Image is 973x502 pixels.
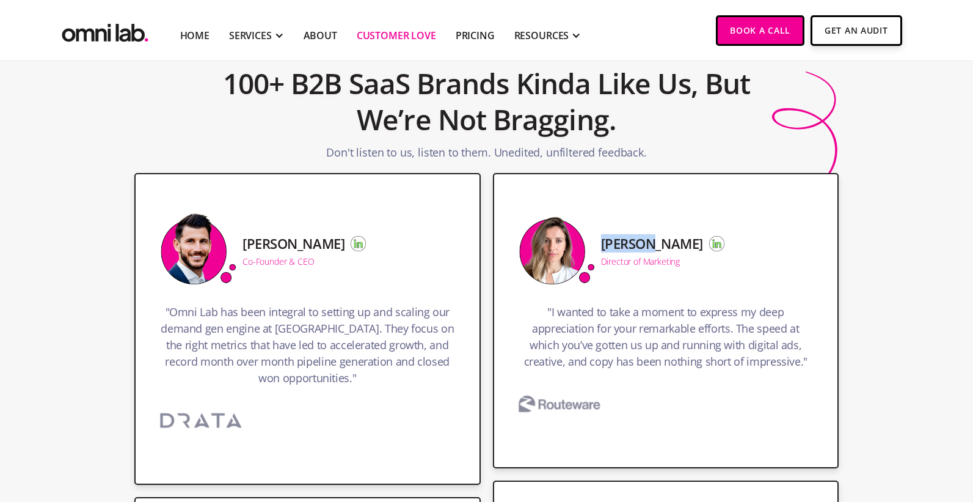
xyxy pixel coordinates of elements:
img: Omni Lab: B2B SaaS Demand Generation Agency [59,15,151,45]
h3: "Omni Lab has been integral to setting up and scaling our demand gen engine at [GEOGRAPHIC_DATA].... [160,304,455,393]
h5: [PERSON_NAME] [242,236,344,251]
iframe: Chat Widget [753,360,973,502]
a: Get An Audit [811,15,902,46]
a: Pricing [456,28,495,43]
a: About [304,28,337,43]
h5: [PERSON_NAME] [601,236,703,251]
a: home [59,15,151,45]
div: Director of Marketing [601,257,680,266]
div: RESOURCES [514,28,569,43]
a: Home [180,28,210,43]
a: Book a Call [716,15,804,46]
div: SERVICES [229,28,272,43]
h3: "I wanted to take a moment to express my deep appreciation for your remarkable efforts. The speed... [519,304,814,376]
h2: 100+ B2B SaaS Brands Kinda Like Us, But We’re Not Bragging. [196,59,778,145]
div: Co-Founder & CEO [242,257,314,266]
p: Don't listen to us, listen to them. Unedited, unfiltered feedback. [326,144,646,167]
a: Customer Love [357,28,436,43]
